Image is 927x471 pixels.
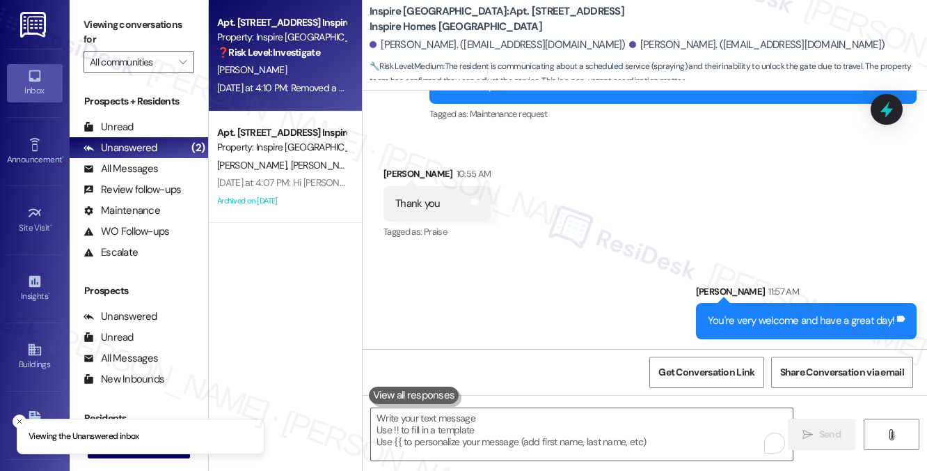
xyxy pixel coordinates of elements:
[217,30,346,45] div: Property: Inspire [GEOGRAPHIC_DATA]
[886,429,896,440] i: 
[371,408,793,461] textarea: To enrich screen reader interactions, please activate Accessibility in Grammarly extension settings
[84,183,181,197] div: Review follow-ups
[7,201,63,239] a: Site Visit •
[84,141,157,155] div: Unanswered
[395,196,440,211] div: Thank you
[90,51,172,73] input: All communities
[84,162,158,176] div: All Messages
[84,372,164,387] div: New Inbounds
[84,14,194,51] label: Viewing conversations for
[84,120,134,134] div: Unread
[84,351,158,366] div: All Messages
[70,284,208,298] div: Prospects
[84,309,157,324] div: Unanswered
[649,357,763,388] button: Get Conversation Link
[7,338,63,376] a: Buildings
[765,284,799,299] div: 11:57 AM
[188,137,208,159] div: (2)
[780,365,904,380] span: Share Conversation via email
[217,140,346,155] div: Property: Inspire [GEOGRAPHIC_DATA]
[708,314,894,328] div: You're very welcome and have a great day!
[84,245,138,260] div: Escalate
[84,224,169,239] div: WO Follow-ups
[50,221,52,231] span: •
[383,222,491,242] div: Tagged as:
[370,61,443,72] strong: 🔧 Risk Level: Medium
[370,59,927,89] span: : The resident is communicating about a scheduled service (spraying) and their inability to unloc...
[13,415,26,428] button: Close toast
[179,56,187,68] i: 
[216,192,347,210] div: Archived on [DATE]
[7,64,63,102] a: Inbox
[48,289,50,299] span: •
[629,38,885,52] div: [PERSON_NAME]. ([EMAIL_ADDRESS][DOMAIN_NAME])
[453,167,491,181] div: 10:55 AM
[7,407,63,445] a: Leads
[370,38,626,52] div: [PERSON_NAME]. ([EMAIL_ADDRESS][DOMAIN_NAME])
[84,203,160,218] div: Maintenance
[29,431,139,443] p: Viewing the Unanswered inbox
[658,365,754,380] span: Get Conversation Link
[217,15,346,30] div: Apt. [STREET_ADDRESS] Inspire Homes [GEOGRAPHIC_DATA]
[370,4,648,34] b: Inspire [GEOGRAPHIC_DATA]: Apt. [STREET_ADDRESS] Inspire Homes [GEOGRAPHIC_DATA]
[788,419,855,450] button: Send
[291,159,360,171] span: [PERSON_NAME]
[217,125,346,140] div: Apt. [STREET_ADDRESS] Inspire Homes [GEOGRAPHIC_DATA]
[217,159,291,171] span: [PERSON_NAME]
[383,167,491,186] div: [PERSON_NAME]
[84,330,134,345] div: Unread
[7,270,63,307] a: Insights •
[217,46,320,59] strong: ❓ Risk Level: Investigate
[62,153,64,162] span: •
[802,429,813,440] i: 
[70,94,208,109] div: Prospects + Residents
[696,284,917,304] div: [PERSON_NAME]
[470,108,548,120] span: Maintenance request
[771,357,913,388] button: Share Conversation via email
[429,104,917,124] div: Tagged as:
[819,427,841,442] span: Send
[424,226,447,238] span: Praise
[217,63,287,76] span: [PERSON_NAME]
[20,12,49,38] img: ResiDesk Logo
